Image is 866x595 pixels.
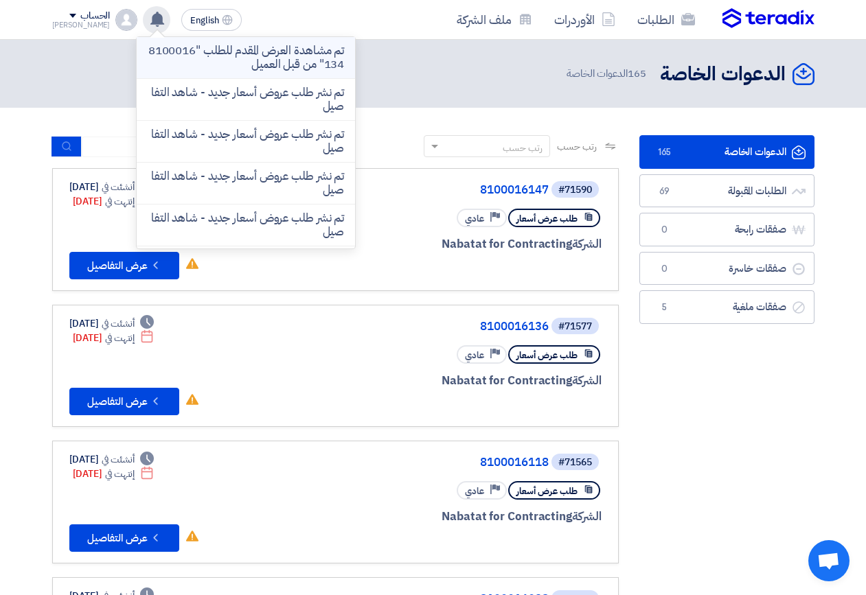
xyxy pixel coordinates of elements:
[657,262,673,276] span: 0
[572,235,602,253] span: الشركة
[657,223,673,237] span: 0
[274,184,549,196] a: 8100016147
[102,180,135,194] span: أنشئت في
[639,290,814,324] a: صفقات ملغية5
[73,194,155,209] div: [DATE]
[73,467,155,481] div: [DATE]
[105,194,135,209] span: إنتهت في
[148,170,344,197] p: تم نشر طلب عروض أسعار جديد - شاهد التفاصيل
[572,508,602,525] span: الشركة
[543,3,626,36] a: الأوردرات
[558,185,592,195] div: #71590
[639,174,814,208] a: الطلبات المقبولة69
[516,349,578,362] span: طلب عرض أسعار
[181,9,242,31] button: English
[572,372,602,389] span: الشركة
[465,485,484,498] span: عادي
[503,141,543,155] div: رتب حسب
[69,524,179,552] button: عرض التفاصيل
[639,135,814,169] a: الدعوات الخاصة165
[274,456,549,469] a: 8100016118
[558,458,592,467] div: #71565
[69,452,155,467] div: [DATE]
[516,212,578,225] span: طلب عرض أسعار
[105,467,135,481] span: إنتهت في
[271,508,602,526] div: Nabatat for Contracting
[148,211,344,239] p: تم نشر طلب عروض أسعار جديد - شاهد التفاصيل
[628,66,646,81] span: 165
[69,252,179,279] button: عرض التفاصيل
[657,185,673,198] span: 69
[557,139,596,154] span: رتب حسب
[274,320,549,333] a: 8100016136
[105,331,135,345] span: إنتهت في
[148,44,344,71] p: تم مشاهدة العرض المقدم للطلب "8100016134" من قبل العميل
[567,66,648,82] span: الدعوات الخاصة
[465,349,484,362] span: عادي
[115,9,137,31] img: profile_test.png
[80,10,110,22] div: الحساب
[808,540,850,581] div: Open chat
[82,137,274,157] input: ابحث بعنوان أو رقم الطلب
[69,316,155,331] div: [DATE]
[516,485,578,498] span: طلب عرض أسعار
[639,252,814,285] a: صفقات خاسرة0
[657,301,673,314] span: 5
[660,61,786,88] h2: الدعوات الخاصة
[69,180,155,194] div: [DATE]
[190,16,219,25] span: English
[465,212,484,225] span: عادي
[558,322,592,331] div: #71577
[73,331,155,345] div: [DATE]
[639,213,814,246] a: صفقات رابحة0
[69,388,179,415] button: عرض التفاصيل
[102,316,135,331] span: أنشئت في
[271,235,602,253] div: Nabatat for Contracting
[446,3,543,36] a: ملف الشركة
[148,86,344,113] p: تم نشر طلب عروض أسعار جديد - شاهد التفاصيل
[102,452,135,467] span: أنشئت في
[148,128,344,155] p: تم نشر طلب عروض أسعار جديد - شاهد التفاصيل
[271,372,602,390] div: Nabatat for Contracting
[626,3,706,36] a: الطلبات
[722,8,814,29] img: Teradix logo
[52,21,111,29] div: [PERSON_NAME]
[657,145,673,159] span: 165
